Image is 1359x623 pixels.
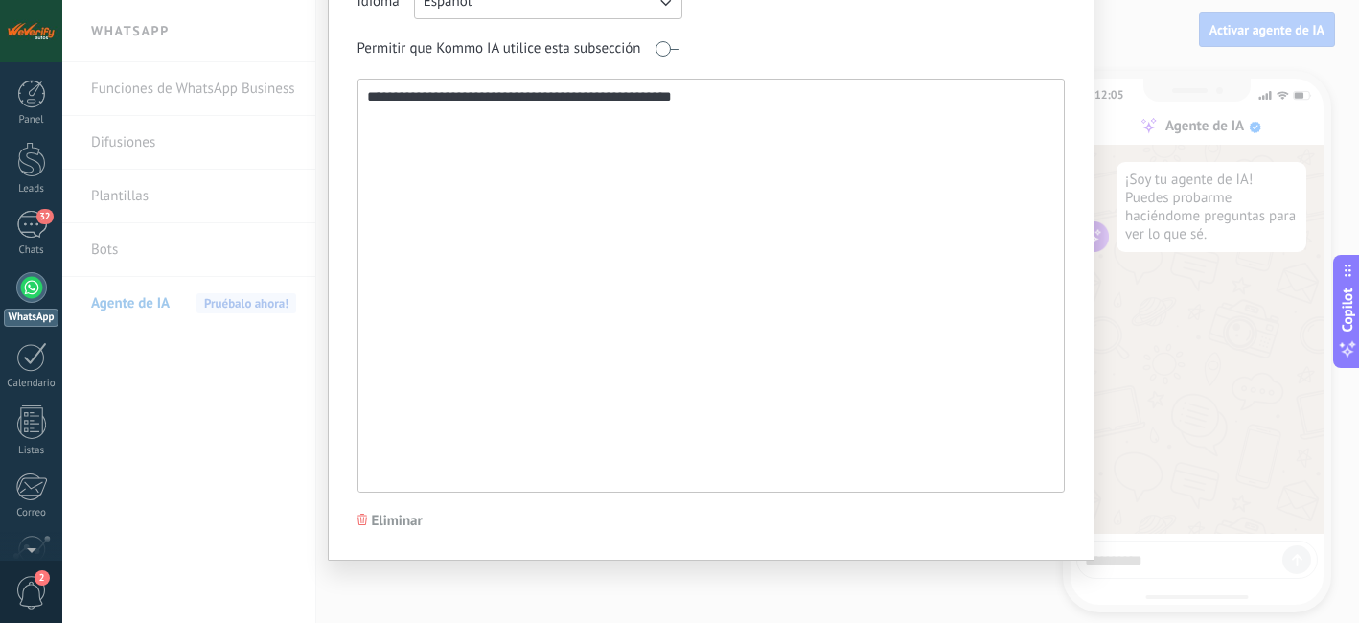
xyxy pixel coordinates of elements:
div: Calendario [4,378,59,390]
span: Permitir que Kommo IA utilice esta subsección [357,39,641,58]
span: Copilot [1338,288,1357,333]
div: Chats [4,244,59,257]
span: Eliminar [372,512,423,531]
div: Panel [4,114,59,127]
div: Listas [4,445,59,457]
div: Correo [4,507,59,519]
div: Leads [4,183,59,196]
span: 2 [35,570,50,586]
div: WhatsApp [4,309,58,327]
span: 32 [36,209,53,224]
